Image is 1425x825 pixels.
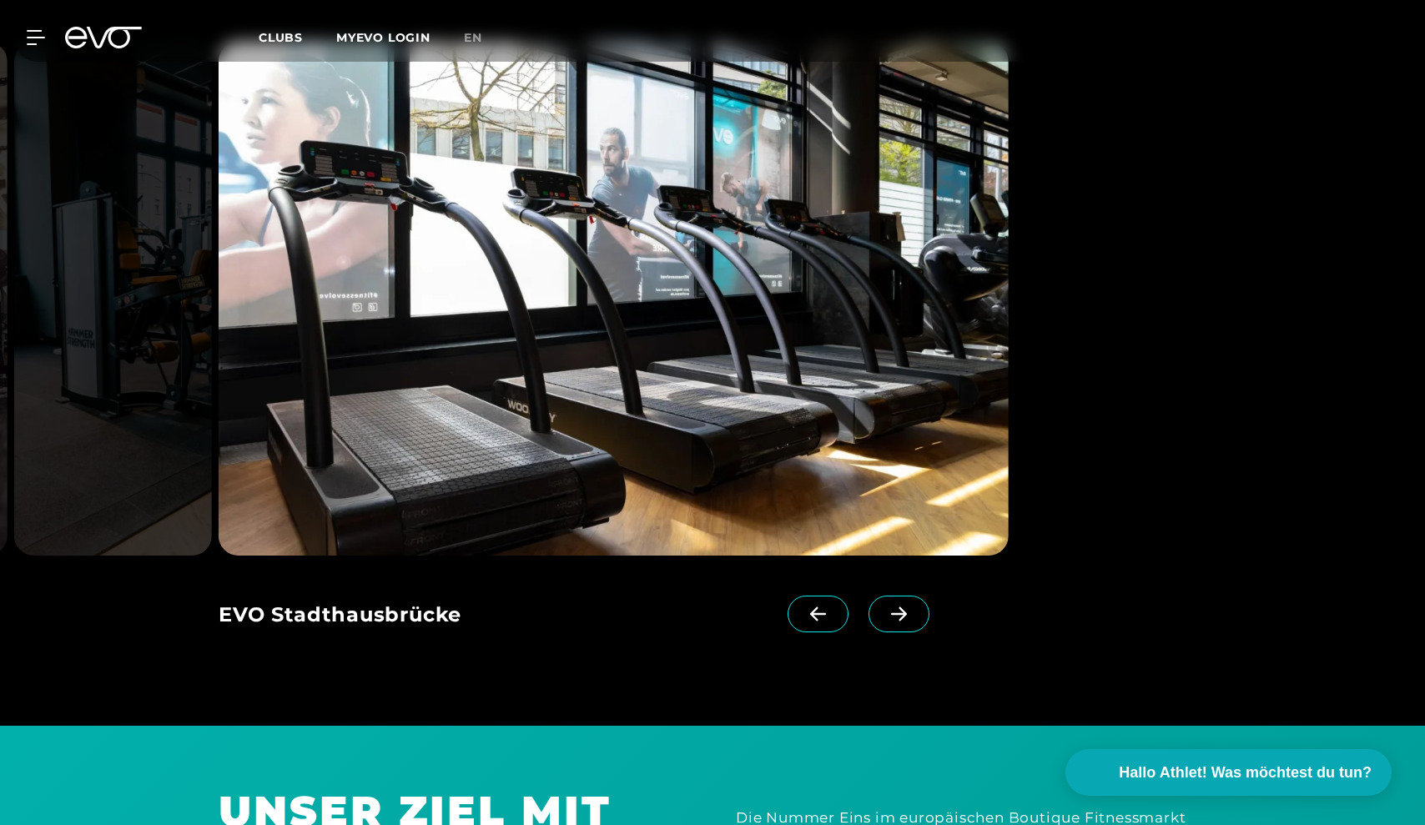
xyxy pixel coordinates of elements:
[1119,762,1372,784] span: Hallo Athlet! Was möchtest du tun?
[259,30,303,45] span: Clubs
[219,42,1009,556] img: evofitness
[336,30,431,45] a: MYEVO LOGIN
[14,42,212,556] img: evofitness
[259,29,336,45] a: Clubs
[464,28,502,48] a: en
[464,30,482,45] span: en
[1065,749,1392,796] button: Hallo Athlet! Was möchtest du tun?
